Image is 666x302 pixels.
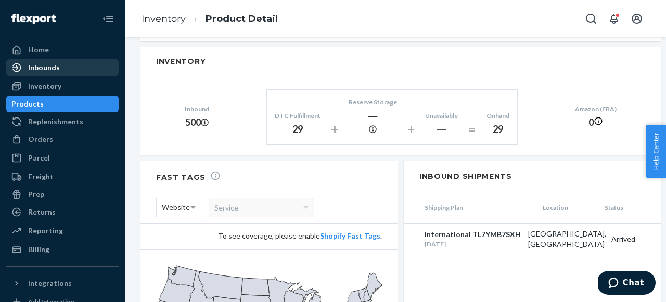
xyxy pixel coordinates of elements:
div: Unavailable [425,111,458,120]
div: Integrations [28,278,72,288]
button: Open account menu [626,8,647,29]
span: Website [162,199,190,216]
button: Open Search Box [581,8,601,29]
div: Inventory [28,81,61,91]
a: International TL7YMB7SXH[DATE][GEOGRAPHIC_DATA], [GEOGRAPHIC_DATA]Arrived [404,224,661,255]
div: Parcel [28,153,50,163]
div: Onhand [486,111,509,120]
span: Shipping Plan [404,203,537,212]
h2: Inbound Shipments [404,161,661,192]
a: Prep [6,186,119,203]
div: Returns [28,207,56,217]
div: + [407,120,415,139]
div: Products [11,99,44,109]
div: Orders [28,134,53,145]
div: 0 [575,116,617,129]
div: Reporting [28,226,63,236]
div: 29 [486,123,509,136]
div: Inbounds [28,62,60,73]
div: 500 [185,116,209,129]
a: Billing [6,241,119,258]
div: Prep [28,189,44,200]
div: DTC Fulfillment [275,111,321,120]
div: + [331,120,338,139]
div: ― [425,123,458,136]
div: Service [209,198,314,217]
a: Inventory [142,13,186,24]
a: Home [6,42,119,58]
span: Status [599,203,661,212]
a: Product Detail [206,13,278,24]
h2: Inventory [156,58,645,65]
div: Arrived [606,234,661,244]
a: Orders [6,131,119,148]
button: Integrations [6,275,119,292]
button: Open notifications [604,8,624,29]
a: Freight [6,168,119,185]
a: Returns [6,204,119,220]
button: Close Navigation [98,8,119,29]
div: International TL7YMB7SXH [425,229,523,240]
a: Reporting [6,222,119,239]
div: Amazon (FBA) [575,104,617,113]
div: ― [349,109,397,123]
div: Reserve Storage [349,98,397,107]
div: [GEOGRAPHIC_DATA], [GEOGRAPHIC_DATA] [523,229,606,250]
div: Billing [28,244,49,255]
a: Shopify Fast Tags [320,231,380,240]
h2: Fast Tags [156,170,221,182]
div: Inbound [185,104,209,113]
div: 29 [275,123,321,136]
iframe: Opens a widget where you can chat to one of our agents [598,271,656,297]
span: Location [537,203,599,212]
div: Freight [28,172,54,182]
a: Parcel [6,150,119,166]
div: Replenishments [28,116,83,127]
a: Inbounds [6,59,119,76]
img: Flexport logo [11,14,56,24]
a: Products [6,96,119,112]
div: [DATE] [425,240,523,248]
a: Inventory [6,78,119,95]
ol: breadcrumbs [133,4,286,34]
div: Home [28,45,49,55]
div: To see coverage, please enable . [156,231,382,241]
button: Help Center [646,125,666,178]
a: Replenishments [6,113,119,130]
div: = [468,120,476,139]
